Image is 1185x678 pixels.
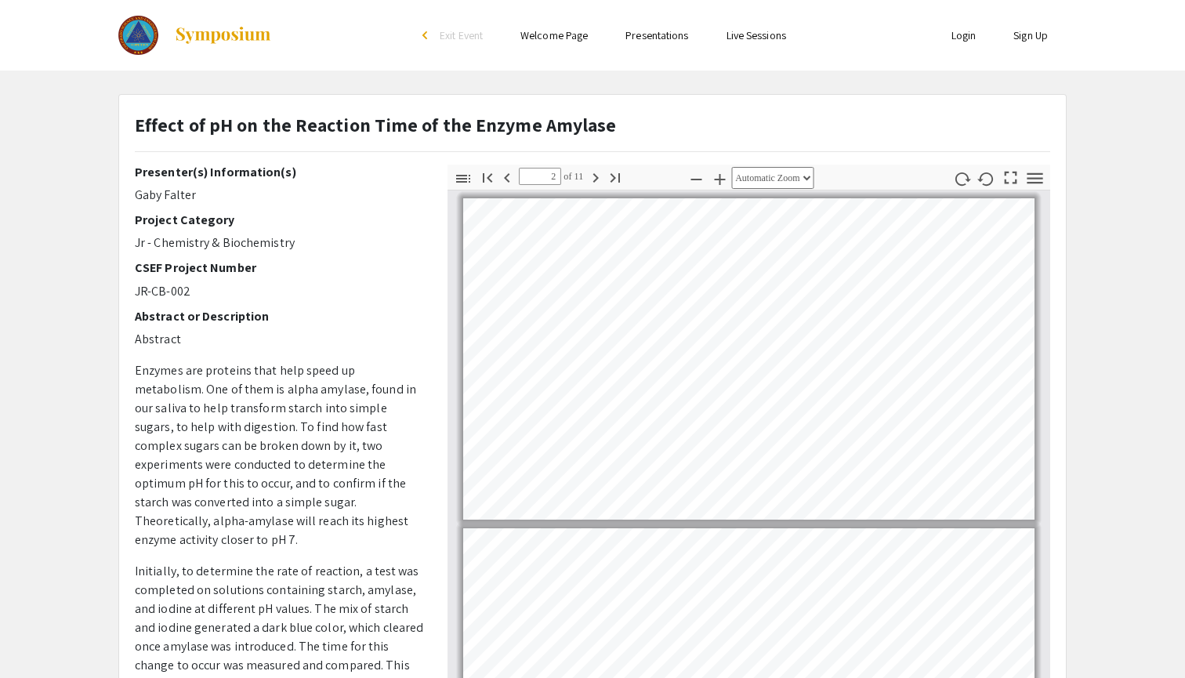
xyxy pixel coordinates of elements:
p: Abstract [135,330,424,349]
span: of 11 [561,168,584,185]
input: Page [519,168,561,185]
img: Symposium by ForagerOne [174,26,272,45]
iframe: Chat [12,607,67,666]
button: Rotate Anti-Clockwise [973,167,1000,190]
button: Previous Page [494,165,520,188]
p: Gaby Falter [135,186,424,205]
a: Login [951,28,977,42]
strong: Effect of pH on the Reaction Time of the Enzyme Amylase [135,112,617,137]
div: Page 1 [456,191,1042,527]
button: Zoom In [706,167,733,190]
h2: CSEF Project Number [135,260,424,275]
button: Zoom Out [683,167,709,190]
div: arrow_back_ios [422,31,432,40]
select: Zoom [731,167,814,189]
button: Switch to Presentation Mode [998,165,1024,187]
button: Go to Last Page [602,165,629,188]
button: Go to First Page [474,165,501,188]
p: Jr - Chemistry & Biochemistry [135,234,424,252]
h2: Presenter(s) Information(s) [135,165,424,179]
h2: Abstract or Description [135,309,424,324]
a: Live Sessions [727,28,786,42]
p: Enzymes are proteins that help speed up metabolism. One of them is alpha amylase, found in our sa... [135,361,424,549]
button: Toggle Sidebar [450,167,477,190]
button: Next Page [582,165,609,188]
h2: Project Category [135,212,424,227]
button: Rotate Clockwise [949,167,976,190]
a: Presentations [625,28,688,42]
button: Tools [1022,167,1049,190]
a: Sign Up [1013,28,1048,42]
a: Welcome Page [520,28,588,42]
a: The Colorado Science & Engineering Fair [118,16,272,55]
span: Exit Event [440,28,483,42]
img: The Colorado Science & Engineering Fair [118,16,158,55]
p: JR-CB-002 [135,282,424,301]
